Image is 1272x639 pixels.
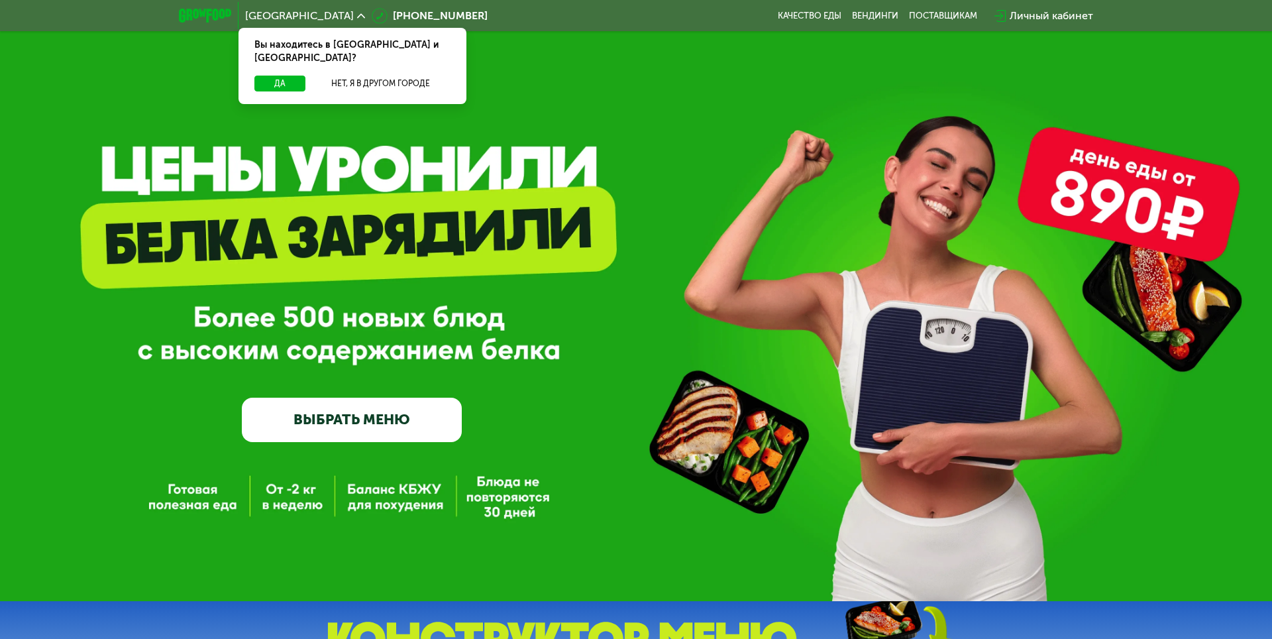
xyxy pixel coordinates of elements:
[372,8,488,24] a: [PHONE_NUMBER]
[778,11,841,21] a: Качество еды
[311,76,450,91] button: Нет, я в другом городе
[909,11,977,21] div: поставщикам
[242,398,462,442] a: ВЫБРАТЬ МЕНЮ
[852,11,898,21] a: Вендинги
[254,76,305,91] button: Да
[1010,8,1093,24] div: Личный кабинет
[238,28,466,76] div: Вы находитесь в [GEOGRAPHIC_DATA] и [GEOGRAPHIC_DATA]?
[245,11,354,21] span: [GEOGRAPHIC_DATA]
